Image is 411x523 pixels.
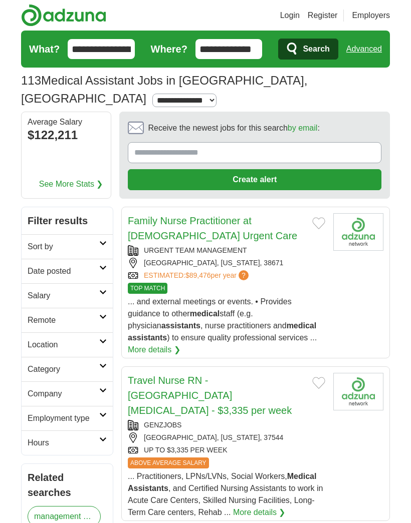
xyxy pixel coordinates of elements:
span: $89,476 [185,271,211,279]
span: Search [303,39,329,59]
button: Add to favorite jobs [312,377,325,389]
h2: Remote [28,314,99,326]
a: Employers [352,10,390,22]
img: Company logo [333,373,383,410]
span: ABOVE AVERAGE SALARY [128,457,209,468]
h2: Related searches [28,470,107,500]
a: Employment type [22,406,113,430]
h2: Hours [28,437,99,449]
div: URGENT TEAM MANAGEMENT [128,245,325,256]
a: Hours [22,430,113,455]
a: See More Stats ❯ [39,178,103,190]
a: Family Nurse Practitioner at [DEMOGRAPHIC_DATA] Urgent Care [128,215,297,241]
a: Register [308,10,338,22]
span: ... Practitioners, LPNs/LVNs, Social Workers, , and Certified Nursing Assistants to work in Acute... [128,472,323,516]
h1: Medical Assistant Jobs in [GEOGRAPHIC_DATA], [GEOGRAPHIC_DATA] [21,74,307,105]
div: Average Salary [28,118,105,126]
a: Salary [22,283,113,308]
div: [GEOGRAPHIC_DATA], [US_STATE], 38671 [128,258,325,268]
a: Advanced [346,39,382,59]
h2: Company [28,388,99,400]
span: TOP MATCH [128,283,167,294]
h2: Filter results [22,207,113,234]
a: More details ❯ [128,344,180,356]
a: Company [22,381,113,406]
label: Where? [151,42,187,57]
a: ESTIMATED:$89,476per year? [144,270,251,281]
span: 113 [21,72,41,90]
strong: Assistants [128,484,168,492]
div: GENZJOBS [128,420,325,430]
strong: assistants [161,321,200,330]
h2: Employment type [28,412,99,424]
a: Remote [22,308,113,332]
h2: Salary [28,290,99,302]
div: [GEOGRAPHIC_DATA], [US_STATE], 37544 [128,432,325,443]
span: Receive the newest jobs for this search : [148,122,319,134]
h2: Date posted [28,265,99,277]
a: Sort by [22,234,113,259]
strong: medical [287,321,317,330]
div: $122,211 [28,126,105,144]
span: ? [239,270,249,280]
a: Travel Nurse RN - [GEOGRAPHIC_DATA][MEDICAL_DATA] - $3,335 per week [128,375,292,416]
button: Add to favorite jobs [312,217,325,229]
img: Company logo [333,213,383,251]
span: ... and external meetings or events. • Provides guidance to other staff (e.g. physician , nurse p... [128,297,317,342]
strong: Medical [287,472,317,480]
div: UP TO $3,335 PER WEEK [128,445,325,455]
img: Adzuna logo [21,4,106,27]
h2: Location [28,339,99,351]
strong: medical [190,309,220,318]
a: by email [288,124,318,132]
h2: Sort by [28,241,99,253]
a: Category [22,357,113,381]
strong: assistants [128,333,167,342]
a: Login [280,10,300,22]
h2: Category [28,363,99,375]
a: Date posted [22,259,113,283]
a: Location [22,332,113,357]
label: What? [29,42,60,57]
button: Create alert [128,169,381,190]
button: Search [278,39,338,60]
a: More details ❯ [233,506,286,518]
